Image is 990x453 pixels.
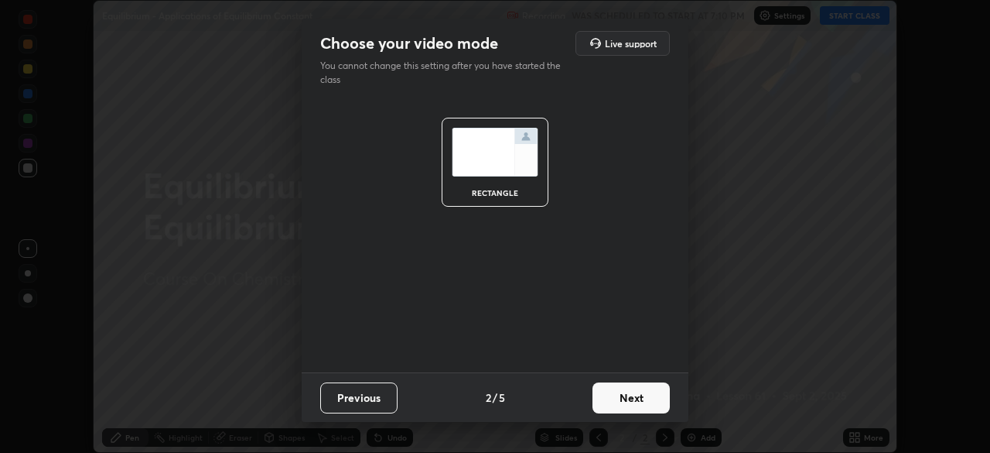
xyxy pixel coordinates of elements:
[486,390,491,406] h4: 2
[320,59,571,87] p: You cannot change this setting after you have started the class
[320,33,498,53] h2: Choose your video mode
[320,383,398,414] button: Previous
[499,390,505,406] h4: 5
[452,128,538,177] img: normalScreenIcon.ae25ed63.svg
[464,189,526,197] div: rectangle
[592,383,670,414] button: Next
[493,390,497,406] h4: /
[605,39,657,48] h5: Live support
